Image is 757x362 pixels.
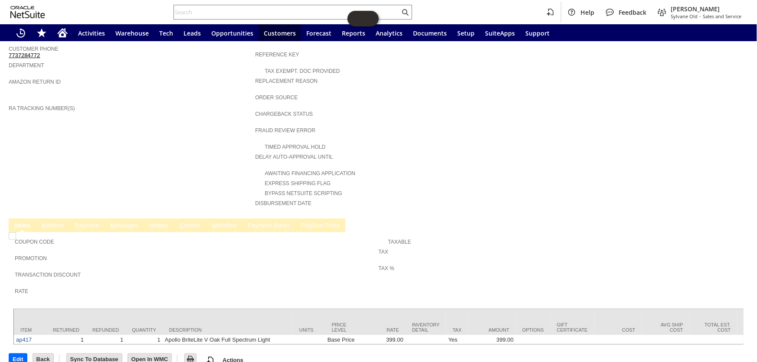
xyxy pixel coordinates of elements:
td: 399.00 [468,335,516,344]
span: Forecast [306,29,331,37]
span: y [255,222,258,229]
a: Tax Exempt. Doc Provided [265,68,340,74]
a: SuiteApps [480,24,520,42]
a: Forecast [301,24,337,42]
a: Fraud Review Error [255,127,315,134]
a: Replacement reason [255,78,318,84]
a: Express Shipping Flag [265,180,331,186]
a: Payment (New) [246,222,292,230]
div: Avg Ship Cost [649,322,683,333]
a: Bypass NetSuite Scripting [265,190,342,196]
div: Total Est. Cost [696,322,731,333]
td: 399.00 [358,335,406,344]
span: W [212,222,217,229]
a: Awaiting Financing Application [265,170,355,176]
span: k [309,222,312,229]
td: 1 [125,335,163,344]
a: Documents [408,24,452,42]
a: 7737284772 [9,52,40,59]
span: Setup [457,29,475,37]
span: Leads [184,29,201,37]
span: Documents [413,29,447,37]
div: Gift Certificate [557,322,588,333]
a: Taxable [388,239,411,245]
td: 1 [46,335,86,344]
svg: Search [400,7,410,17]
a: Tech [154,24,178,42]
a: History [147,222,170,230]
span: I [14,222,16,229]
a: Delay Auto-Approval Until [255,154,333,160]
a: ap417 [16,336,32,343]
a: Transaction Discount [15,272,81,278]
a: Activities [73,24,110,42]
a: Timed Approval Hold [265,144,325,150]
a: Warehouse [110,24,154,42]
div: Units [299,327,319,333]
input: Search [174,7,400,17]
span: [PERSON_NAME] [671,5,741,13]
a: Setup [452,24,480,42]
div: Rate [364,327,399,333]
span: C [180,222,184,229]
a: Customer Phone [9,46,58,52]
a: Disbursement Date [255,200,311,206]
span: Opportunities [211,29,253,37]
td: Base Price [325,335,358,344]
a: Promotion [15,255,47,261]
a: Messages [108,222,140,230]
a: PickRun Picks [299,222,342,230]
div: Shortcuts [31,24,52,42]
a: Custom [177,222,203,230]
span: Analytics [376,29,403,37]
a: Home [52,24,73,42]
div: Amount [475,327,509,333]
div: Options [522,327,544,333]
a: Workflow [210,222,239,230]
a: Unrolled view on [733,220,743,231]
a: Support [520,24,555,42]
div: Inventory Detail [412,322,440,333]
div: Tax [452,327,462,333]
div: Returned [53,327,79,333]
td: Yes [446,335,468,344]
a: Tax % [379,265,394,271]
span: SuiteApps [485,29,515,37]
div: Cost [601,327,636,333]
a: Order Source [255,95,298,101]
span: Oracle Guided Learning Widget. To move around, please hold and drag [363,11,379,26]
span: - [699,13,701,20]
td: 1 [86,335,125,344]
span: Sylvane Old [671,13,698,20]
iframe: Click here to launch Oracle Guided Learning Help Panel [347,11,379,26]
span: Tech [159,29,173,37]
span: Sales and Service [703,13,741,20]
span: Activities [78,29,105,37]
a: Items [12,222,33,230]
a: Tax [379,249,388,255]
div: Refunded [92,327,119,333]
span: Feedback [619,8,646,16]
a: Department [9,62,44,68]
span: H [149,222,154,229]
svg: Home [57,28,68,38]
span: M [110,222,115,229]
a: Analytics [370,24,408,42]
div: Quantity [132,327,156,333]
a: Leads [178,24,206,42]
a: Customers [259,24,301,42]
a: Amazon Return ID [9,79,61,85]
svg: logo [10,6,45,18]
a: Coupon Code [15,239,54,245]
span: Reports [342,29,365,37]
a: Reference Key [255,52,299,58]
span: Help [580,8,594,16]
svg: Recent Records [16,28,26,38]
a: Address [39,222,66,230]
span: Support [525,29,550,37]
a: RA Tracking Number(s) [9,105,75,111]
span: P [75,222,79,229]
a: Payment [73,222,101,230]
span: A [42,222,46,229]
td: Apollo BriteLite V Oak Full Spectrum Light [163,335,293,344]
